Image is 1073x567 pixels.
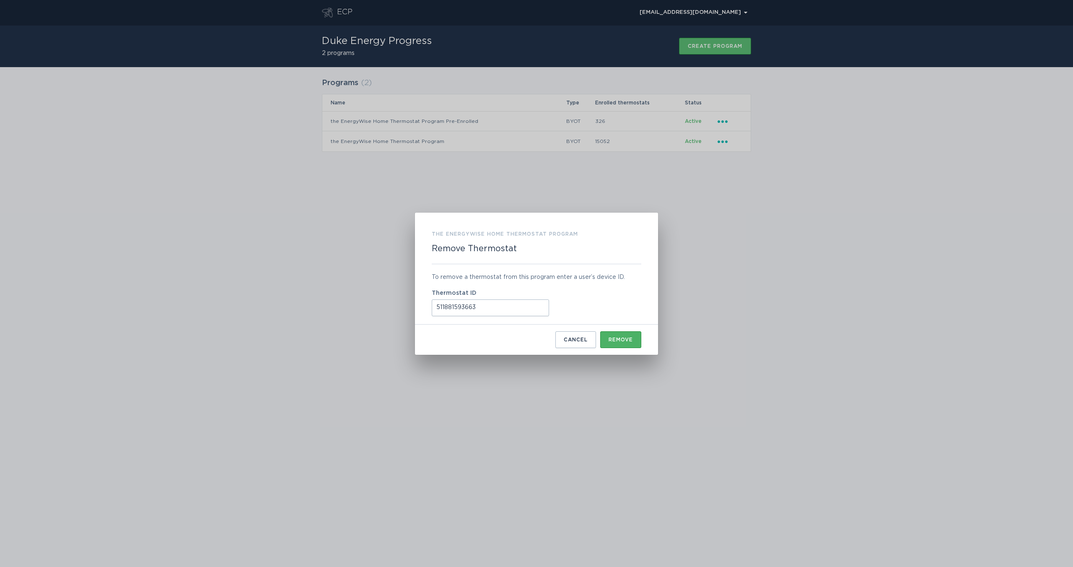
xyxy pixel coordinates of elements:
[432,229,578,239] h3: the EnergyWise Home Thermostat Program
[415,213,658,355] div: Remove Thermostat
[555,331,596,348] button: Cancel
[600,331,641,348] button: Remove
[564,337,588,342] div: Cancel
[432,299,549,316] input: Thermostat ID
[432,273,641,282] div: To remove a thermostat from this program enter a user’s device ID.
[432,290,641,296] label: Thermostat ID
[609,337,633,342] div: Remove
[432,244,517,254] h2: Remove Thermostat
